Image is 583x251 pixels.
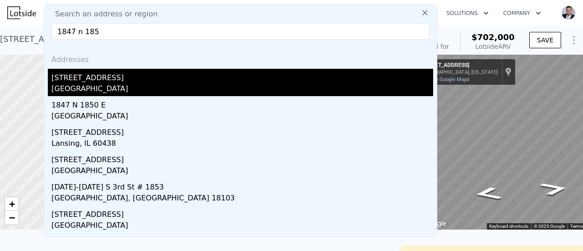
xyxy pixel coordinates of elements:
[51,165,433,178] div: [GEOGRAPHIC_DATA]
[51,69,433,83] div: [STREET_ADDRESS]
[51,193,433,205] div: [GEOGRAPHIC_DATA], [GEOGRAPHIC_DATA] 18103
[496,5,548,21] button: Company
[489,223,528,230] button: Keyboard shortcuts
[420,62,498,69] div: [STREET_ADDRESS]
[420,77,470,82] a: View on Google Maps
[51,205,433,220] div: [STREET_ADDRESS]
[471,32,515,42] span: $702,000
[51,123,433,138] div: [STREET_ADDRESS]
[439,5,496,21] button: Solutions
[561,5,576,20] img: avatar
[51,151,433,165] div: [STREET_ADDRESS]
[9,198,15,210] span: +
[51,96,433,111] div: 1847 N 1850 E
[48,9,158,20] span: Search an address or region
[7,6,36,19] img: Lotside
[471,42,515,51] div: Lotside ARV
[51,111,433,123] div: [GEOGRAPHIC_DATA]
[5,211,19,225] a: Zoom out
[420,69,498,75] div: [GEOGRAPHIC_DATA], [US_STATE]
[48,47,433,69] div: Addresses
[51,220,433,233] div: [GEOGRAPHIC_DATA]
[462,184,514,203] path: Go West, S 130th St
[529,32,561,48] button: SAVE
[528,179,580,199] path: Go East, S 130th St
[51,233,433,247] div: [STREET_ADDRESS]
[570,224,583,229] a: Terms (opens in new tab)
[9,212,15,223] span: −
[5,197,19,211] a: Zoom in
[51,83,433,96] div: [GEOGRAPHIC_DATA]
[534,224,565,229] span: © 2025 Google
[51,23,430,40] input: Enter an address, city, region, neighborhood or zip code
[51,138,433,151] div: Lansing, IL 60438
[505,67,511,77] a: Show location on map
[565,31,583,49] button: Show Options
[51,178,433,193] div: [DATE]-[DATE] S 3rd St # 1853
